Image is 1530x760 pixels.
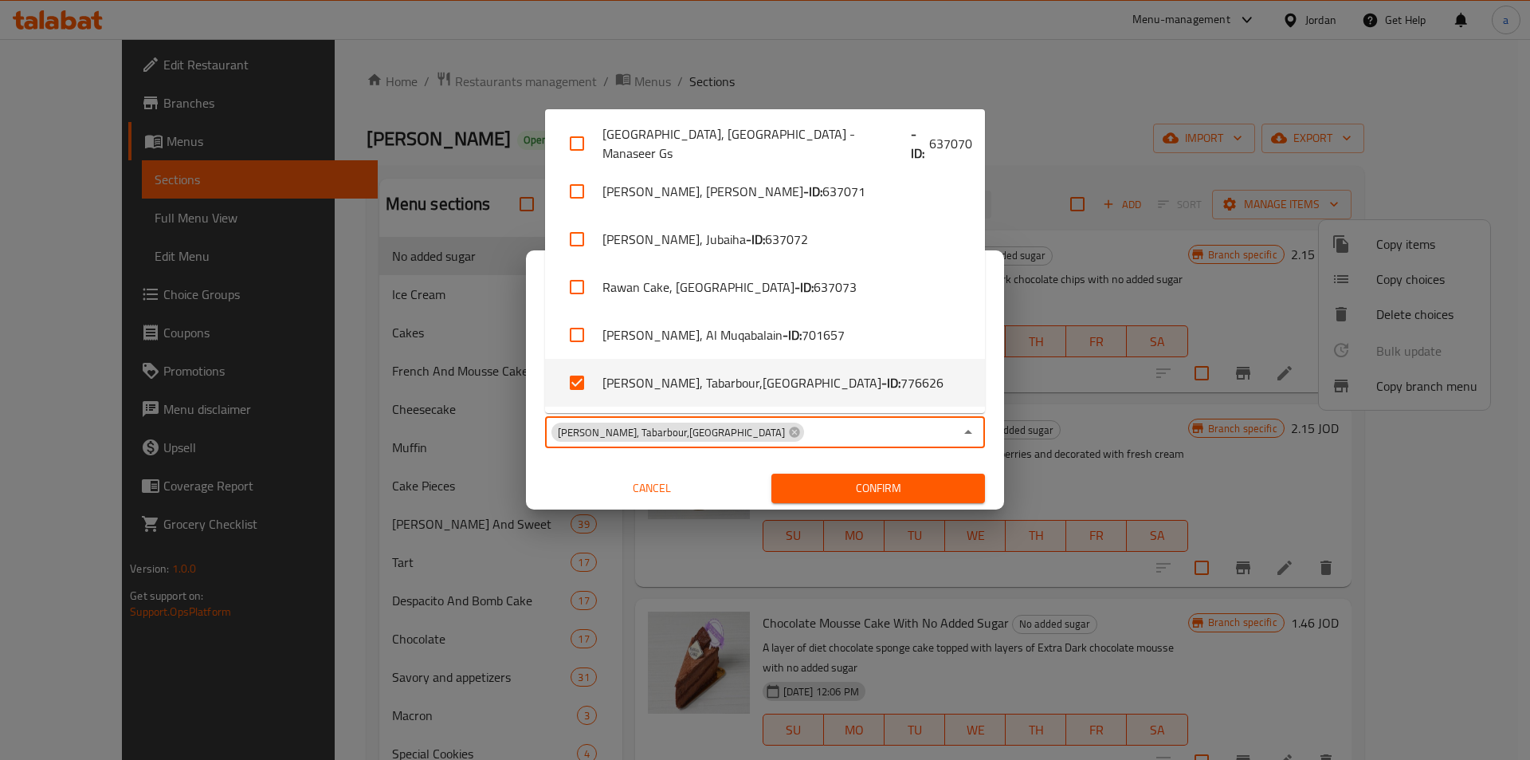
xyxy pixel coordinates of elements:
div: [PERSON_NAME], Tabarbour,[GEOGRAPHIC_DATA] [551,423,804,442]
span: 637073 [814,278,857,297]
li: [PERSON_NAME], Al Muqabalain [545,311,985,359]
b: - ID: [881,373,900,392]
span: 637070 [929,134,972,153]
button: Confirm [771,474,985,503]
span: 701657 [802,325,845,345]
li: Rawan Cake, [GEOGRAPHIC_DATA] [545,263,985,311]
button: Close [957,421,979,443]
span: 637071 [822,182,865,201]
span: [PERSON_NAME], Tabarbour,[GEOGRAPHIC_DATA] [551,425,791,440]
span: 776626 [900,373,943,392]
li: [PERSON_NAME], Tabarbour,[GEOGRAPHIC_DATA] [545,359,985,407]
span: Confirm [784,478,972,498]
b: - ID: [803,182,822,201]
li: [GEOGRAPHIC_DATA], [GEOGRAPHIC_DATA] - Manaseer Gs [545,120,985,167]
button: Cancel [545,474,759,503]
b: - ID: [794,278,814,297]
span: Cancel [551,478,752,498]
b: - ID: [783,325,802,345]
li: [PERSON_NAME], Jubaiha [545,215,985,263]
li: [PERSON_NAME], [PERSON_NAME] [545,167,985,215]
b: - ID: [746,230,765,249]
b: - ID: [911,124,929,163]
span: 637072 [765,230,808,249]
